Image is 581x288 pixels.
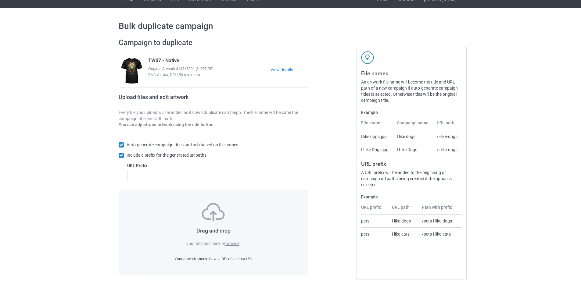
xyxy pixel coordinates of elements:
[127,153,208,158] span: Include a prefix for the generated url paths.
[361,79,462,103] div: An artwork file name will become the title and URL path of a new campaign if auto-generate campai...
[361,120,393,130] th: File name
[389,227,419,240] td: i-like-cats
[418,227,462,240] td: /pets-i-like-cats
[389,204,419,215] th: URL path
[361,51,374,64] img: svg+xml;base64,PD94bWwgdmVyc2lvbj0iMS4wIiBlbmNvZGluZz0iVVRGLTgiPz4KPHN2ZyB3aWR0aD0iNDJweCIgaGVpZ2...
[389,215,419,227] td: i-like-dogs
[433,120,462,130] th: URL path
[361,109,462,116] label: Example
[202,203,225,221] img: svg+xml;base64,PD94bWwgdmVyc2lvbj0iMS4wIiBlbmNvZGluZz0iVVRGLTgiPz4KPHN2ZyB3aWR0aD0iNzVweCIgaGVpZ2...
[119,122,215,127] b: You can adjust your artwork using the edit button.
[393,120,434,130] th: Campaign name
[393,130,434,143] td: I like dogs
[361,227,389,240] td: pets
[119,21,462,32] h1: Bulk duplicate campaign
[361,204,389,215] th: URL prefix
[361,70,462,77] h3: File names
[225,241,239,246] label: browse
[132,227,295,234] h3: Drag and drop
[393,143,434,156] td: I Like Dogs
[148,58,179,66] span: TW07 - Native
[418,204,462,215] th: Path with prefix
[418,215,462,227] td: /pets-i-like-dogs
[119,109,308,122] p: Every file you upload will be added as its own duplicate campaign. The file name will become the ...
[361,130,393,143] td: I like dogs.jpg
[361,143,393,156] td: I Like Dogs.jpg
[119,38,308,48] h2: Campaign to duplicate
[433,143,462,156] td: /i-like-dogs
[239,241,241,246] span: .
[148,72,271,78] span: PNG format, DPI 150 minimum
[148,66,271,72] span: Original Artwork 4147x5391 @ 297 DPI
[361,215,389,227] td: pets
[271,67,308,73] a: View details
[186,241,225,246] span: your designs here, or
[127,142,239,147] span: Auto-generate campaign titles and urls based on file names.
[361,169,462,188] div: A URL prefix will be added to the beginning of campaign url paths being created if the option is ...
[361,194,462,200] label: Example
[174,257,253,261] span: Your artwork should have a DPI of at least 150 .
[119,94,232,105] h2: Upload files and edit artwork
[433,130,462,143] td: /i-like-dogs
[361,160,462,167] h3: URL prefix
[127,162,222,169] label: URL Prefix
